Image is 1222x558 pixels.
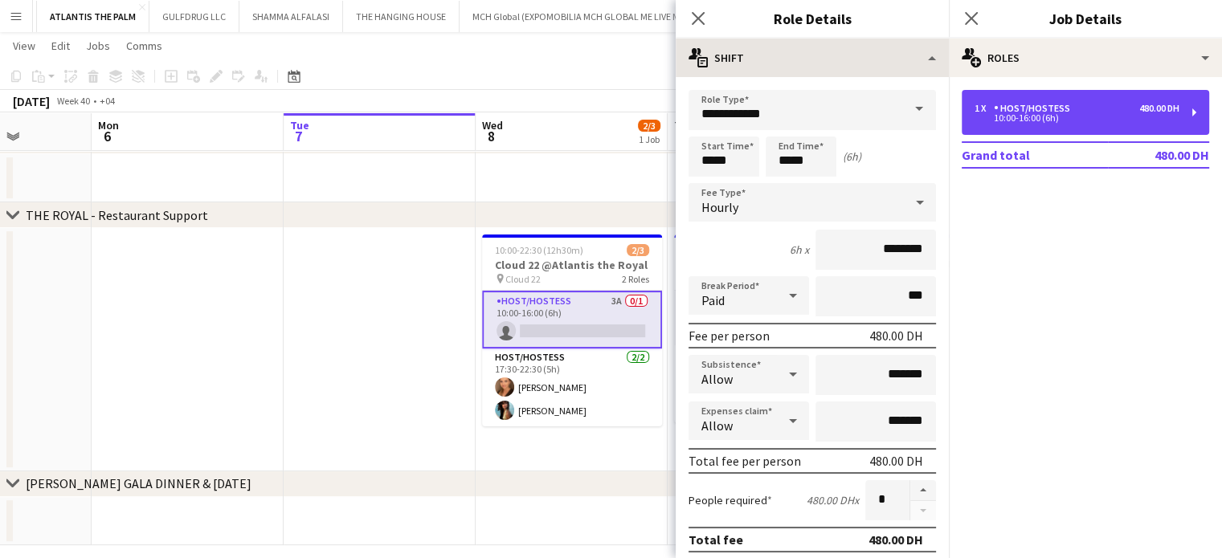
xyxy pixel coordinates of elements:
div: Shift [676,39,949,77]
div: (6h) [843,149,861,164]
div: 10:00-16:00 (6h) [975,114,1179,122]
div: 480.00 DH [869,453,923,469]
div: 1 Job [639,133,660,145]
span: 2 Roles [622,273,649,285]
span: Cloud 22 [505,273,541,285]
button: SHAMMA ALFALASI [239,1,343,32]
span: Mon [98,118,119,132]
div: Total fee [689,532,743,548]
span: 10:00-22:30 (12h30m) [495,244,583,256]
h3: Cloud 22 @Atlantis the Royal [674,258,854,272]
a: Comms [120,35,169,56]
div: 480.00 DH [1139,103,1179,114]
app-job-card: 10:00-22:30 (12h30m)2/3Cloud 22 @Atlantis the Royal Cloud 222 RolesHost/Hostess3A0/110:00-16:00 (... [482,234,662,426]
span: View [13,39,35,53]
button: THE HANGING HOUSE [343,1,460,32]
div: Roles [949,39,1222,77]
h3: Job Details [949,8,1222,29]
span: 2/3 [638,120,660,132]
span: Wed [482,118,503,132]
div: Host/Hostess [994,103,1077,114]
button: ATLANTIS THE PALM [37,1,149,32]
div: 480.00 DH x [807,493,859,507]
label: People required [689,493,772,507]
span: Jobs [86,39,110,53]
span: Hourly [701,199,738,215]
app-card-role: Host/Hostess2/217:30-22:30 (5h)[PERSON_NAME][PERSON_NAME] [482,348,662,426]
span: Tue [290,118,309,132]
div: 1 x [975,103,994,114]
div: Fee per person [689,328,770,344]
div: THE ROYAL - Restaurant Support [26,207,208,223]
span: Thu [674,118,694,132]
button: GULFDRUG LLC [149,1,239,32]
span: Allow [701,417,733,434]
td: 480.00 DH [1108,142,1209,168]
button: MCH Global (EXPOMOBILIA MCH GLOBAL ME LIVE MARKETING LLC) [460,1,755,32]
a: Edit [45,35,76,56]
app-card-role: Host/Hostess3A0/110:00-16:00 (6h) [482,291,662,348]
div: Total fee per person [689,453,801,469]
div: [DATE] [13,93,50,109]
td: Grand total [962,142,1108,168]
span: Week 40 [53,95,93,107]
span: 7 [288,127,309,145]
span: Paid [701,292,725,308]
div: +04 [100,95,115,107]
a: View [6,35,42,56]
h3: Role Details [676,8,949,29]
span: Edit [51,39,70,53]
app-card-role: Host/Hostess0/110:00-16:00 (6h) [674,291,854,345]
span: 8 [480,127,503,145]
app-card-role: Host/Hostess2/217:30-22:30 (5h)[PERSON_NAME][PERSON_NAME] [674,345,854,423]
h3: Cloud 22 @Atlantis the Royal [482,258,662,272]
span: 6 [96,127,119,145]
div: 6h x [790,242,809,257]
span: Allow [701,371,733,387]
span: 9 [672,127,694,145]
div: 480.00 DH [869,328,923,344]
div: 480.00 DH [868,532,923,548]
button: Increase [910,480,936,501]
span: 2/3 [627,244,649,256]
app-job-card: 10:00-22:30 (12h30m)2/3Cloud 22 @Atlantis the Royal Cloud 222 RolesHost/Hostess0/110:00-16:00 (6h... [674,234,854,423]
a: Jobs [80,35,116,56]
span: Comms [126,39,162,53]
div: [PERSON_NAME] GALA DINNER & [DATE] [26,475,251,491]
